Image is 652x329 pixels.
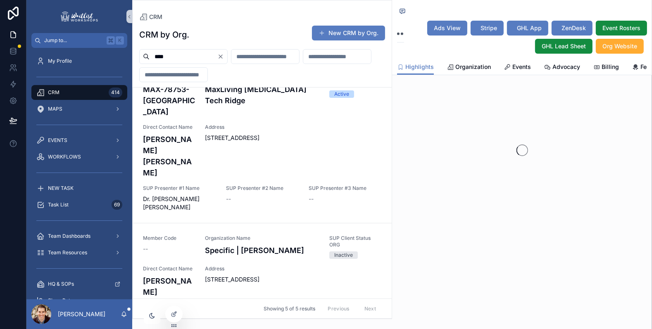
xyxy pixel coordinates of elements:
span: Showing 5 of 5 results [264,305,315,312]
a: Events [504,59,531,76]
div: scrollable content [26,48,132,299]
span: Event Rosters [602,24,640,32]
a: Highlights [397,59,434,75]
span: Ads View [434,24,461,32]
span: CRM [48,89,59,96]
button: Jump to...K [31,33,127,48]
span: Jump to... [44,37,103,44]
span: My Profile [48,58,72,64]
span: Advocacy [552,63,580,71]
h4: MAX-78753-[GEOGRAPHIC_DATA] [143,84,195,117]
span: Direct Contact Name [143,265,195,272]
span: [STREET_ADDRESS] [205,275,382,284]
a: Task List69 [31,197,127,212]
span: Show Rates [48,297,76,304]
a: HQ & SOPs [31,277,127,291]
button: Ads View [427,21,467,36]
span: HQ & SOPs [48,281,74,287]
span: Task List [48,201,69,208]
span: Org Website [602,42,637,50]
div: Active [334,90,349,98]
div: 69 [112,200,122,210]
div: 414 [109,88,122,97]
div: Inactive [334,251,353,259]
a: Show Rates [31,293,127,308]
a: MAPS [31,102,127,116]
span: WORKFLOWS [48,154,81,160]
span: K [117,37,123,44]
span: Organization Name [205,235,320,241]
span: GHL App [517,24,542,32]
span: Team Dashboards [48,233,90,239]
span: Organization [455,63,491,71]
a: Team Dashboards [31,229,127,244]
a: Team Resources [31,245,127,260]
span: MAPS [48,106,62,112]
span: Member Code [143,235,195,241]
span: Direct Contact Name [143,124,195,130]
span: CRM [149,13,162,21]
h1: CRM by Org. [139,29,189,40]
span: Address [205,124,382,130]
span: -- [309,195,314,203]
span: SUP Presenter #2 Name [226,185,299,192]
span: Billing [602,63,619,71]
a: Organization [447,59,491,76]
img: App logo [59,10,99,23]
a: Billing [593,59,619,76]
a: NEW TASK [31,181,127,196]
h4: MaxLiving [MEDICAL_DATA] Tech Ridge [205,84,320,106]
h4: [PERSON_NAME] [143,275,195,298]
span: -- [143,245,148,253]
button: Org Website [596,39,644,54]
a: Advocacy [544,59,580,76]
button: ZenDesk [552,21,593,36]
button: GHL Lead Sheet [535,39,593,54]
span: GHL Lead Sheet [542,42,586,50]
button: Event Rosters [596,21,647,36]
h4: [PERSON_NAME] [PERSON_NAME] [143,134,195,178]
a: WORKFLOWS [31,149,127,164]
span: Stripe [481,24,497,32]
p: [PERSON_NAME] [58,310,105,318]
span: SUP Presenter #1 Name [143,185,216,192]
h4: Specific | [PERSON_NAME] [205,245,320,256]
a: My Profile [31,54,127,69]
span: Team Resources [48,249,87,256]
span: Highlights [405,63,434,71]
span: NEW TASK [48,185,74,192]
a: CRM414 [31,85,127,100]
span: Address [205,265,382,272]
a: EVENTS [31,133,127,148]
a: MAX-78753-[GEOGRAPHIC_DATA]MaxLiving [MEDICAL_DATA] Tech RidgeActiveDirect Contact Name[PERSON_NA... [133,62,392,223]
button: Clear [217,53,227,60]
a: CRM [139,13,162,21]
span: SUP Client Status ORG [329,235,382,248]
button: New CRM by Org. [312,26,385,40]
span: Dr. [PERSON_NAME] [PERSON_NAME] [143,195,216,211]
span: EVENTS [48,137,67,144]
span: [STREET_ADDRESS] [205,134,382,142]
span: -- [226,195,231,203]
span: Events [512,63,531,71]
span: ZenDesk [562,24,586,32]
button: GHL App [507,21,548,36]
span: SUP Presenter #3 Name [309,185,382,192]
button: Stripe [471,21,504,36]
